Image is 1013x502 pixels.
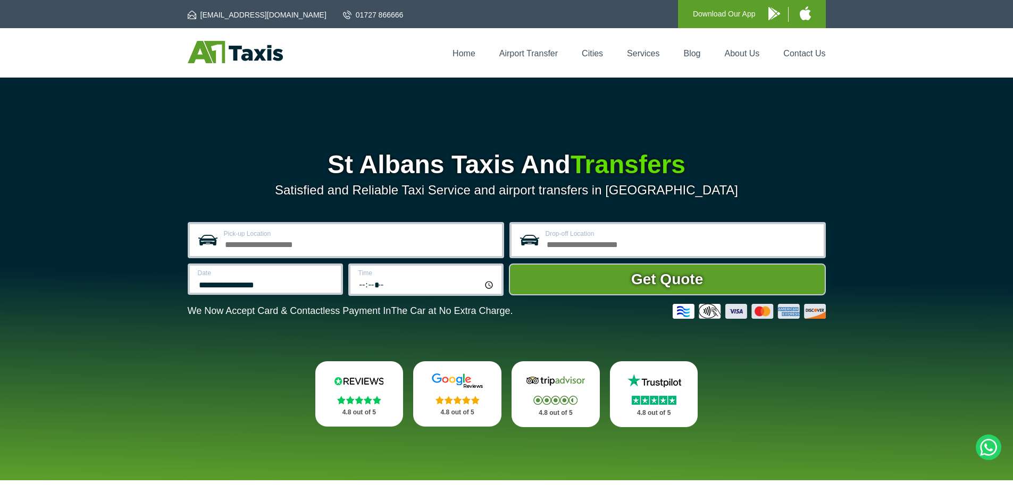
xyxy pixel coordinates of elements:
[673,304,826,319] img: Credit And Debit Cards
[327,373,391,389] img: Reviews.io
[315,361,404,427] a: Reviews.io Stars 4.8 out of 5
[610,361,698,427] a: Trustpilot Stars 4.8 out of 5
[571,150,685,178] span: Transfers
[188,305,513,317] p: We Now Accept Card & Contactless Payment In
[436,396,480,404] img: Stars
[622,373,686,389] img: Trustpilot
[188,152,826,177] h1: St Albans Taxis And
[693,7,756,21] p: Download Our App
[499,49,558,58] a: Airport Transfer
[188,41,283,63] img: A1 Taxis St Albans LTD
[391,305,513,316] span: The Car at No Extra Charge.
[800,6,811,20] img: A1 Taxis iPhone App
[198,270,334,276] label: Date
[509,263,826,295] button: Get Quote
[425,406,490,419] p: 4.8 out of 5
[546,231,817,237] label: Drop-off Location
[343,10,404,20] a: 01727 866666
[523,406,588,420] p: 4.8 out of 5
[622,406,687,420] p: 4.8 out of 5
[224,231,496,237] label: Pick-up Location
[783,49,825,58] a: Contact Us
[413,361,501,427] a: Google Stars 4.8 out of 5
[512,361,600,427] a: Tripadvisor Stars 4.8 out of 5
[337,396,381,404] img: Stars
[768,7,780,20] img: A1 Taxis Android App
[582,49,603,58] a: Cities
[725,49,760,58] a: About Us
[425,373,489,389] img: Google
[358,270,495,276] label: Time
[533,396,577,405] img: Stars
[632,396,676,405] img: Stars
[683,49,700,58] a: Blog
[188,183,826,198] p: Satisfied and Reliable Taxi Service and airport transfers in [GEOGRAPHIC_DATA]
[524,373,588,389] img: Tripadvisor
[188,10,326,20] a: [EMAIL_ADDRESS][DOMAIN_NAME]
[327,406,392,419] p: 4.8 out of 5
[627,49,659,58] a: Services
[453,49,475,58] a: Home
